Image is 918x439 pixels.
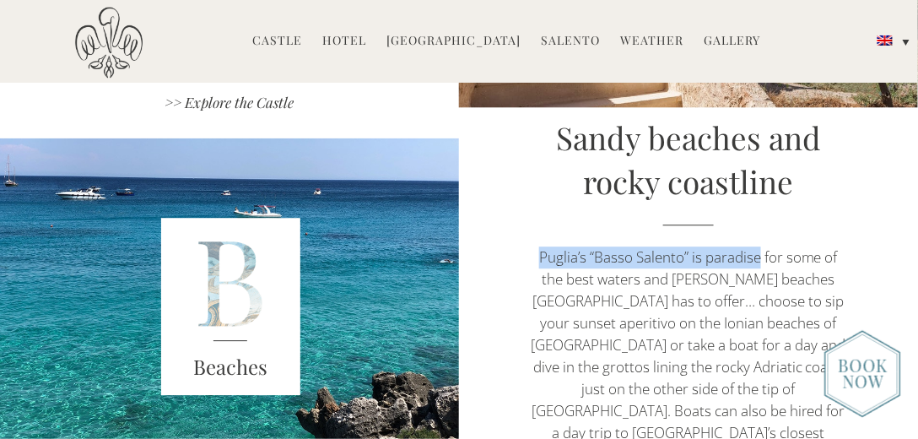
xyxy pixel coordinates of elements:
[556,117,821,202] a: Sandy beaches and rocky coastline
[75,7,143,79] img: Castello di Ugento
[161,352,301,382] h3: Beaches
[824,330,901,418] img: new-booknow.png
[621,32,684,51] a: Weather
[705,32,761,51] a: Gallery
[323,32,367,51] a: Hotel
[542,32,601,51] a: Salento
[253,32,303,51] a: Castle
[161,218,301,395] img: B_letter_blue.png
[387,32,521,51] a: [GEOGRAPHIC_DATA]
[877,35,893,46] img: English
